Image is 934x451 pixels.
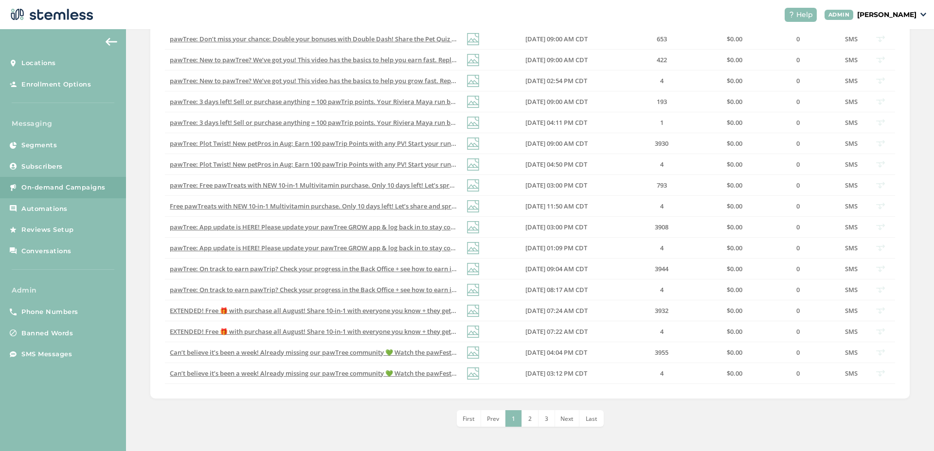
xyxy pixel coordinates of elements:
label: 0 [764,348,832,357]
span: 0 [796,348,800,357]
label: pawTree: Plot Twist! New petPros in Aug: Earn 100 pawTrip Points with any PV! Start your run to R... [170,139,457,148]
label: EXTENDED! Free 🎁 with purchase all August! Share 10-in-1 with everyone you know + they get a bonu... [170,307,457,315]
label: 08/11/2025 09:04 AM CDT [525,265,608,273]
label: SMS [842,223,861,231]
span: 422 [657,55,667,64]
span: 0 [796,243,800,252]
span: [DATE] 04:04 PM CDT [525,348,587,357]
label: 3944 [618,265,705,273]
span: [DATE] 09:00 AM CDT [525,35,588,43]
span: On-demand Campaigns [21,183,106,192]
img: icon-img-d887fa0c.svg [467,158,479,171]
img: logo-dark-0685b13c.svg [8,5,93,24]
img: icon-img-d887fa0c.svg [467,75,479,87]
label: Can’t believe it’s been a week! Already missing our pawTree community 💚 Watch the pawFest recap v... [170,348,457,357]
img: icon-img-d887fa0c.svg [467,242,479,254]
img: icon-help-white-03924b79.svg [789,12,794,17]
label: 0 [764,35,832,43]
span: [DATE] 01:09 PM CDT [525,243,587,252]
span: Can’t believe it’s been a week! Already missing our pawTree community 💚 Watch the pawFest recap v... [170,348,566,357]
label: 3955 [618,348,705,357]
span: Conversations [21,246,72,256]
span: pawTree: Don’t miss your chance: Double your bonuses with Double Dash! Share the Pet Quiz to star... [170,35,561,43]
label: Free pawTreats with NEW 10-in-1 Multivitamin purchase. Only 10 days left! Let’s share and spread ... [170,202,457,210]
label: $0.00 [715,202,754,210]
img: icon-img-d887fa0c.svg [467,263,479,275]
label: $0.00 [715,328,754,336]
label: 653 [618,35,705,43]
span: 2 [528,415,532,423]
span: Help [796,10,813,20]
label: SMS [842,119,861,127]
p: [PERSON_NAME] [857,10,916,20]
img: icon-img-d887fa0c.svg [467,305,479,317]
span: 0 [796,160,800,169]
label: pawTree: App update is HERE! Please update your pawTree GROW app & log back in to stay connected.... [170,223,457,231]
span: [DATE] 04:50 PM CDT [525,160,587,169]
span: 0 [796,118,800,127]
span: SMS [845,285,858,294]
img: icon-img-d887fa0c.svg [467,33,479,45]
span: 0 [796,35,800,43]
span: pawTree: On track to earn pawTrip? Check your progress in the Back Office + see how to earn it be... [170,285,537,294]
label: 0 [764,56,832,64]
span: [DATE] 09:00 AM CDT [525,55,588,64]
label: SMS [842,35,861,43]
span: 0 [796,55,800,64]
label: 1 [618,119,705,127]
label: pawTree: Don’t miss your chance: Double your bonuses with Double Dash! Share the Pet Quiz to star... [170,35,457,43]
label: $0.00 [715,369,754,378]
span: 0 [796,139,800,148]
label: 08/29/2025 09:00 AM CDT [525,98,608,106]
span: SMS [845,243,858,252]
span: 0 [796,76,800,85]
span: SMS [845,202,858,210]
label: 4 [618,244,705,252]
label: pawTree: Free pawTreats with NEW 10-in-1 Multivitamin purchase. Only 10 days left! Let’s spread t... [170,181,457,190]
label: $0.00 [715,160,754,169]
span: 4 [660,160,664,169]
label: 4 [618,77,705,85]
span: 1 [512,415,515,423]
label: 3930 [618,139,705,148]
span: $0.00 [727,181,742,190]
span: SMS [845,223,858,231]
label: 0 [764,223,832,231]
img: icon-img-d887fa0c.svg [467,117,479,129]
span: pawTree: 3 days left! Sell or purchase anything = 100 pawTrip points. Your Riviera Maya run begin... [170,97,543,106]
span: $0.00 [727,243,742,252]
label: 4 [618,286,705,294]
label: 4 [618,369,705,378]
span: SMS [845,76,858,85]
span: 0 [796,264,800,273]
span: [DATE] 07:24 AM CDT [525,306,588,315]
span: [DATE] 04:11 PM CDT [525,118,587,127]
span: [DATE] 09:04 AM CDT [525,264,588,273]
label: SMS [842,160,861,169]
span: SMS [845,306,858,315]
span: SMS [845,118,858,127]
span: $0.00 [727,97,742,106]
label: 0 [764,286,832,294]
span: 4 [660,243,664,252]
label: 193 [618,98,705,106]
label: $0.00 [715,35,754,43]
label: $0.00 [715,265,754,273]
label: SMS [842,265,861,273]
span: $0.00 [727,118,742,127]
span: EXTENDED! Free 🎁 with purchase all August! Share 10-in-1 with everyone you know + they get a bonu... [170,306,556,315]
span: 0 [796,369,800,378]
span: [DATE] 03:00 PM CDT [525,181,587,190]
span: pawTree: App update is HERE! Please update your pawTree GROW app & log back in to stay connected.... [170,223,537,231]
label: 3908 [618,223,705,231]
label: 0 [764,139,832,148]
label: $0.00 [715,181,754,190]
span: pawTree: On track to earn pawTrip? Check your progress in the Back Office + see how to earn it be... [170,264,537,273]
span: 3908 [655,223,668,231]
span: 3944 [655,264,668,273]
span: pawTree: Free pawTreats with NEW 10-in-1 Multivitamin purchase. Only 10 days left! Let’s spread t... [170,181,552,190]
span: Last [586,415,597,423]
span: [DATE] 07:22 AM CDT [525,327,588,336]
span: 793 [657,181,667,190]
span: $0.00 [727,35,742,43]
